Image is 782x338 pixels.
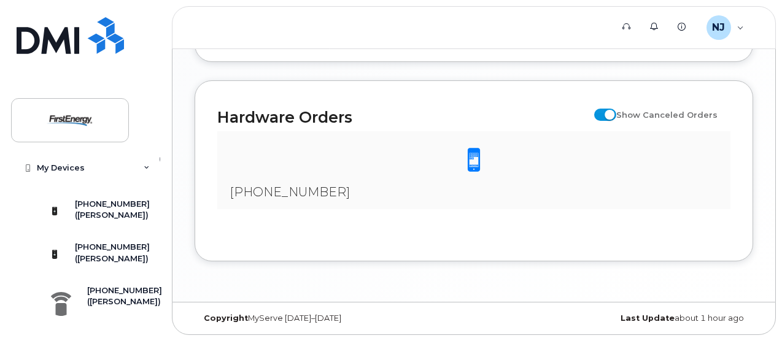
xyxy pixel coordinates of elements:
span: Show Canceled Orders [616,110,718,120]
input: Show Canceled Orders [594,103,604,113]
span: [PHONE_NUMBER] [230,185,350,199]
strong: Last Update [621,313,675,323]
div: Nagle, Joseph P [698,15,753,40]
strong: Copyright [204,313,248,323]
div: MyServe [DATE]–[DATE] [195,313,381,323]
span: NJ [712,20,725,35]
iframe: Messenger Launcher [729,285,773,329]
h2: Hardware Orders [217,108,588,126]
div: about 1 hour ago [567,313,753,323]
